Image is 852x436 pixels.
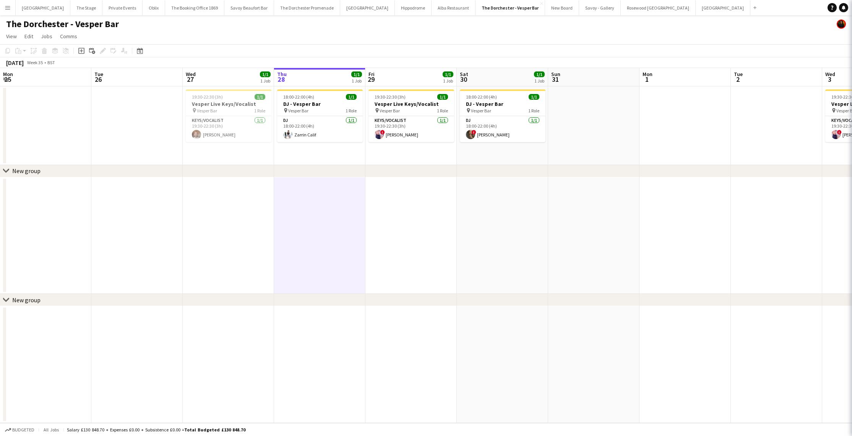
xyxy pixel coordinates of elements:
[12,296,41,304] div: New group
[67,427,245,433] div: Salary £130 848.70 + Expenses £0.00 + Subsistence £0.00 =
[375,94,406,100] span: 19:30-22:30 (3h)
[471,108,491,113] span: Vesper Bar
[368,116,454,142] app-card-role: Keys/Vocalist1/119:30-22:30 (3h)![PERSON_NAME]
[579,0,621,15] button: Savoy - Gallery
[346,108,357,113] span: 1 Role
[545,0,579,15] button: New Board
[47,60,55,65] div: BST
[550,75,560,84] span: 31
[197,108,217,113] span: Vesper Bar
[534,71,545,77] span: 1/1
[260,71,271,77] span: 1/1
[42,427,60,433] span: All jobs
[460,71,468,78] span: Sat
[6,33,17,40] span: View
[346,94,357,100] span: 1/1
[475,0,545,15] button: The Dorchester - Vesper Bar
[192,94,223,100] span: 19:30-22:30 (3h)
[277,71,287,78] span: Thu
[534,78,544,84] div: 1 Job
[25,60,44,65] span: Week 35
[41,33,52,40] span: Jobs
[255,94,265,100] span: 1/1
[367,75,375,84] span: 29
[437,94,448,100] span: 1/1
[472,130,476,135] span: !
[368,89,454,142] app-job-card: 19:30-22:30 (3h)1/1Vesper Live Keys/Vocalist Vesper Bar1 RoleKeys/Vocalist1/119:30-22:30 (3h)![PE...
[643,71,652,78] span: Mon
[529,94,539,100] span: 1/1
[94,71,103,78] span: Tue
[186,89,271,142] app-job-card: 19:30-22:30 (3h)1/1Vesper Live Keys/Vocalist Vesper Bar1 RoleKeys/Vocalist1/119:30-22:30 (3h)[PER...
[21,31,36,41] a: Edit
[460,116,545,142] app-card-role: DJ1/118:00-22:00 (4h)![PERSON_NAME]
[276,75,287,84] span: 28
[551,71,560,78] span: Sun
[696,0,750,15] button: [GEOGRAPHIC_DATA]
[186,100,271,107] h3: Vesper Live Keys/Vocalist
[824,75,835,84] span: 3
[12,427,34,433] span: Budgeted
[734,71,743,78] span: Tue
[351,71,362,77] span: 1/1
[16,0,70,15] button: [GEOGRAPHIC_DATA]
[528,108,539,113] span: 1 Role
[437,108,448,113] span: 1 Role
[24,33,33,40] span: Edit
[12,167,41,175] div: New group
[443,78,453,84] div: 1 Job
[825,71,835,78] span: Wed
[443,71,453,77] span: 1/1
[57,31,80,41] a: Comms
[277,89,363,142] app-job-card: 18:00-22:00 (4h)1/1DJ - Vesper Bar Vesper Bar1 RoleDJ1/118:00-22:00 (4h)Zarrin Calif
[102,0,143,15] button: Private Events
[288,108,308,113] span: Vesper Bar
[254,108,265,113] span: 1 Role
[70,0,102,15] button: The Stage
[368,71,375,78] span: Fri
[460,89,545,142] app-job-card: 18:00-22:00 (4h)1/1DJ - Vesper Bar Vesper Bar1 RoleDJ1/118:00-22:00 (4h)![PERSON_NAME]
[621,0,696,15] button: Rosewood [GEOGRAPHIC_DATA]
[274,0,340,15] button: The Dorchester Promenade
[224,0,274,15] button: Savoy Beaufort Bar
[186,71,196,78] span: Wed
[38,31,55,41] a: Jobs
[186,116,271,142] app-card-role: Keys/Vocalist1/119:30-22:30 (3h)[PERSON_NAME]
[459,75,468,84] span: 30
[352,78,362,84] div: 1 Job
[260,78,270,84] div: 1 Job
[460,100,545,107] h3: DJ - Vesper Bar
[466,94,497,100] span: 18:00-22:00 (4h)
[3,31,20,41] a: View
[277,100,363,107] h3: DJ - Vesper Bar
[368,100,454,107] h3: Vesper Live Keys/Vocalist
[165,0,224,15] button: The Booking Office 1869
[641,75,652,84] span: 1
[380,108,400,113] span: Vesper Bar
[837,130,842,135] span: !
[93,75,103,84] span: 26
[837,19,846,29] app-user-avatar: Celine Amara
[60,33,77,40] span: Comms
[2,75,13,84] span: 25
[3,71,13,78] span: Mon
[340,0,395,15] button: [GEOGRAPHIC_DATA]
[185,75,196,84] span: 27
[277,116,363,142] app-card-role: DJ1/118:00-22:00 (4h)Zarrin Calif
[184,427,245,433] span: Total Budgeted £130 848.70
[395,0,432,15] button: Hippodrome
[6,59,24,66] div: [DATE]
[283,94,314,100] span: 18:00-22:00 (4h)
[143,0,165,15] button: Oblix
[733,75,743,84] span: 2
[432,0,475,15] button: Alba Restaurant
[380,130,385,135] span: !
[4,426,36,434] button: Budgeted
[6,18,119,30] h1: The Dorchester - Vesper Bar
